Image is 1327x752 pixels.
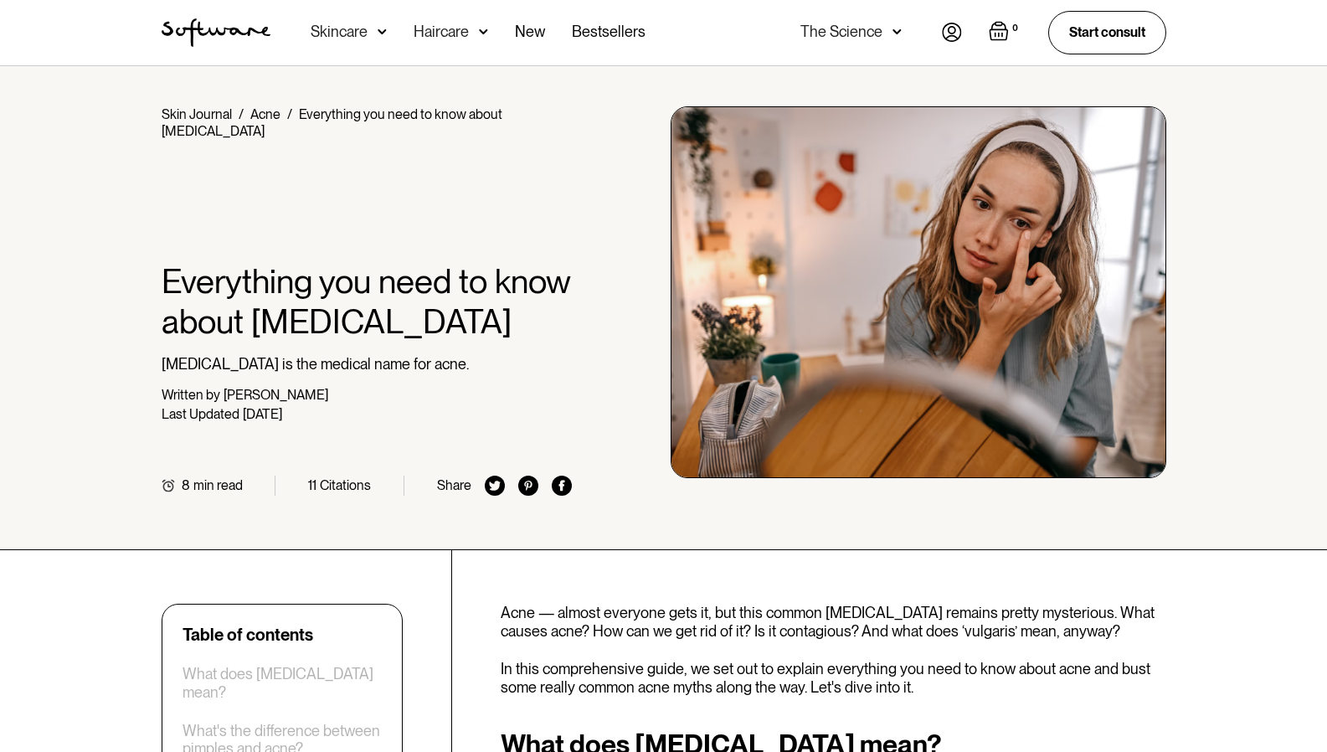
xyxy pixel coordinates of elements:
img: arrow down [479,23,488,40]
img: arrow down [892,23,902,40]
p: Acne — almost everyone gets it, but this common [MEDICAL_DATA] remains pretty mysterious. What ca... [501,604,1166,640]
div: Haircare [414,23,469,40]
img: Software Logo [162,18,270,47]
div: Last Updated [162,406,239,422]
a: Start consult [1048,11,1166,54]
p: [MEDICAL_DATA] is the medical name for acne. [162,355,573,373]
img: facebook icon [552,476,572,496]
img: pinterest icon [518,476,538,496]
a: What does [MEDICAL_DATA] mean? [183,665,382,701]
div: [DATE] [243,406,282,422]
div: 11 [308,477,316,493]
div: 0 [1009,21,1021,36]
div: Written by [162,387,220,403]
a: Open empty cart [989,21,1021,44]
p: In this comprehensive guide, we set out to explain everything you need to know about acne and bus... [501,660,1166,696]
div: 8 [182,477,190,493]
div: [PERSON_NAME] [224,387,328,403]
div: The Science [800,23,882,40]
div: min read [193,477,243,493]
a: home [162,18,270,47]
h1: Everything you need to know about [MEDICAL_DATA] [162,261,573,342]
div: Citations [320,477,371,493]
a: Acne [250,106,280,122]
div: Skincare [311,23,368,40]
div: / [287,106,292,122]
img: twitter icon [485,476,505,496]
div: Everything you need to know about [MEDICAL_DATA] [162,106,502,139]
img: arrow down [378,23,387,40]
a: Skin Journal [162,106,232,122]
div: Share [437,477,471,493]
div: Table of contents [183,625,313,645]
div: / [239,106,244,122]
